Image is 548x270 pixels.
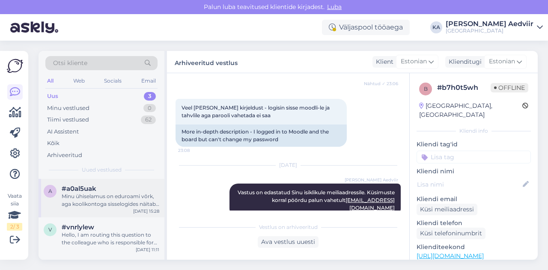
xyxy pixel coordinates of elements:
[144,92,156,101] div: 3
[71,75,86,86] div: Web
[417,151,531,163] input: Lisa tag
[48,188,52,194] span: a
[7,58,23,74] img: Askly Logo
[417,219,531,228] p: Kliendi telefon
[325,3,344,11] span: Luba
[417,180,521,189] input: Lisa nimi
[7,223,22,231] div: 2 / 3
[141,116,156,124] div: 62
[102,75,123,86] div: Socials
[424,86,428,92] span: b
[417,167,531,176] p: Kliendi nimi
[322,20,410,35] div: Väljaspool tööaega
[372,57,393,66] div: Klient
[143,104,156,113] div: 0
[182,104,331,119] span: Veel [PERSON_NAME] kirjeldust - logisin sisse moodli-le ja tahvlile aga parooli vahetada ei saa
[82,166,122,174] span: Uued vestlused
[417,228,485,239] div: Küsi telefoninumbrit
[437,83,491,93] div: # b7h0t5wh
[345,197,395,211] a: [EMAIL_ADDRESS][DOMAIN_NAME]
[62,231,159,246] div: Hello, I am routing this question to the colleague who is responsible for this topic. The reply m...
[62,193,159,208] div: Minu ühiselamus on eduroami võrk, aga koolikontoga sisselogides näitab [PERSON_NAME] wifi [PERSON...
[491,83,528,92] span: Offline
[417,204,477,215] div: Küsi meiliaadressi
[62,223,94,231] span: #vnrlylew
[47,104,89,113] div: Minu vestlused
[175,56,238,68] label: Arhiveeritud vestlus
[47,139,60,148] div: Kõik
[176,125,347,147] div: More in-depth description - I logged in to Moodle and the board but can't change my password
[140,75,158,86] div: Email
[258,236,319,248] div: Ava vestlus uuesti
[446,21,543,34] a: [PERSON_NAME] Aedviir[GEOGRAPHIC_DATA]
[53,59,87,68] span: Otsi kliente
[48,226,52,233] span: v
[401,57,427,66] span: Estonian
[176,161,401,169] div: [DATE]
[417,243,531,252] p: Klienditeekond
[178,147,210,154] span: 23:08
[47,92,58,101] div: Uus
[62,185,96,193] span: #a0al5uak
[47,151,82,160] div: Arhiveeritud
[47,128,79,136] div: AI Assistent
[419,101,522,119] div: [GEOGRAPHIC_DATA], [GEOGRAPHIC_DATA]
[136,246,159,253] div: [DATE] 11:11
[445,57,482,66] div: Klienditugi
[446,27,533,34] div: [GEOGRAPHIC_DATA]
[7,192,22,231] div: Vaata siia
[489,57,515,66] span: Estonian
[238,189,396,211] span: Vastus on edastatud Sinu isiklikule meiliaadressile. Küsimuste korral pöördu palun vahetult
[417,252,484,260] a: [URL][DOMAIN_NAME]
[417,127,531,135] div: Kliendi info
[45,75,55,86] div: All
[47,116,89,124] div: Tiimi vestlused
[133,208,159,214] div: [DATE] 15:28
[345,177,398,183] span: [PERSON_NAME] Aedviir
[364,80,398,87] span: Nähtud ✓ 23:06
[259,223,318,231] span: Vestlus on arhiveeritud
[417,140,531,149] p: Kliendi tag'id
[430,21,442,33] div: KA
[446,21,533,27] div: [PERSON_NAME] Aedviir
[417,195,531,204] p: Kliendi email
